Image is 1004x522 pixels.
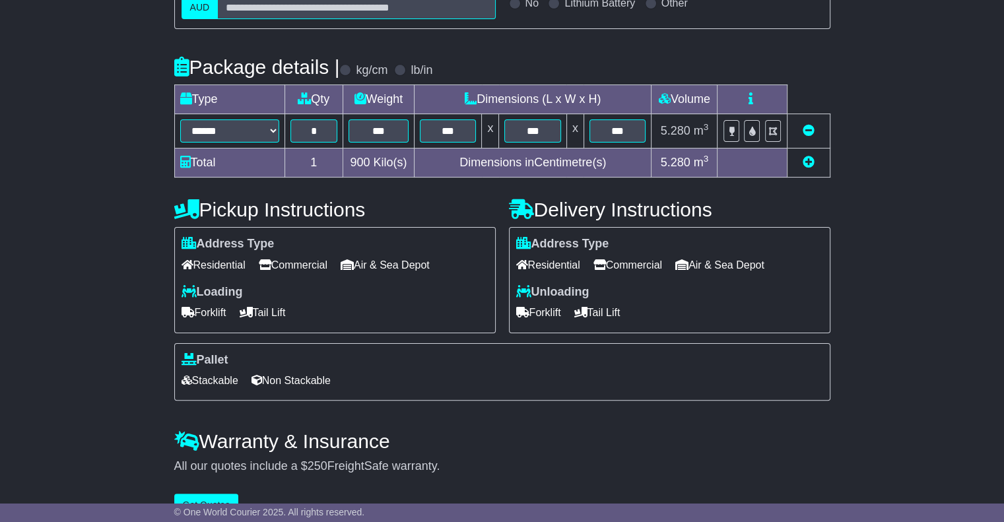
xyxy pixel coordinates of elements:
[704,122,709,132] sup: 3
[574,302,620,323] span: Tail Lift
[182,237,275,251] label: Address Type
[182,370,238,391] span: Stackable
[182,255,246,275] span: Residential
[566,114,584,148] td: x
[343,85,414,114] td: Weight
[482,114,499,148] td: x
[675,255,764,275] span: Air & Sea Depot
[240,302,286,323] span: Tail Lift
[174,459,830,474] div: All our quotes include a $ FreightSafe warranty.
[174,199,496,220] h4: Pickup Instructions
[704,154,709,164] sup: 3
[174,148,284,178] td: Total
[259,255,327,275] span: Commercial
[174,56,340,78] h4: Package details |
[182,285,243,300] label: Loading
[308,459,327,473] span: 250
[341,255,430,275] span: Air & Sea Depot
[516,237,609,251] label: Address Type
[414,85,651,114] td: Dimensions (L x W x H)
[182,353,228,368] label: Pallet
[803,124,815,137] a: Remove this item
[661,156,690,169] span: 5.280
[694,124,709,137] span: m
[661,124,690,137] span: 5.280
[516,255,580,275] span: Residential
[284,148,343,178] td: 1
[182,302,226,323] span: Forklift
[251,370,331,391] span: Non Stackable
[516,285,589,300] label: Unloading
[174,85,284,114] td: Type
[411,63,432,78] label: lb/in
[652,85,718,114] td: Volume
[350,156,370,169] span: 900
[284,85,343,114] td: Qty
[356,63,387,78] label: kg/cm
[174,430,830,452] h4: Warranty & Insurance
[174,494,239,517] button: Get Quotes
[414,148,651,178] td: Dimensions in Centimetre(s)
[174,507,365,517] span: © One World Courier 2025. All rights reserved.
[593,255,662,275] span: Commercial
[509,199,830,220] h4: Delivery Instructions
[694,156,709,169] span: m
[803,156,815,169] a: Add new item
[343,148,414,178] td: Kilo(s)
[516,302,561,323] span: Forklift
